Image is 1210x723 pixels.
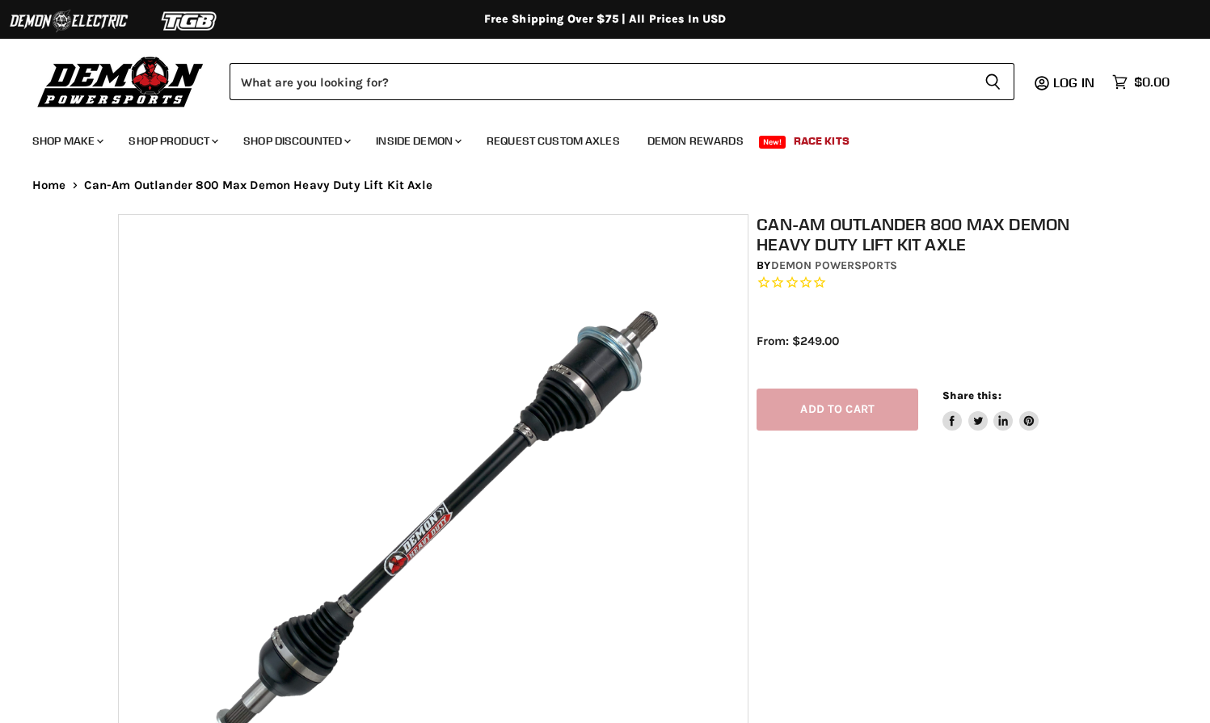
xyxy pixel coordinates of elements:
ul: Main menu [20,118,1166,158]
span: Rated 0.0 out of 5 stars 0 reviews [757,275,1100,292]
aside: Share this: [942,389,1039,431]
img: TGB Logo 2 [129,6,251,36]
a: Demon Powersports [771,259,897,272]
span: Can-Am Outlander 800 Max Demon Heavy Duty Lift Kit Axle [84,179,432,192]
button: Search [972,63,1014,100]
span: From: $249.00 [757,334,839,348]
img: Demon Powersports [32,53,209,110]
a: Home [32,179,66,192]
form: Product [230,63,1014,100]
span: Log in [1053,74,1094,90]
a: Inside Demon [364,124,471,158]
input: Search [230,63,972,100]
a: $0.00 [1104,70,1178,94]
a: Log in [1046,75,1104,90]
span: New! [759,136,786,149]
a: Shop Product [116,124,228,158]
a: Shop Make [20,124,113,158]
img: Demon Electric Logo 2 [8,6,129,36]
span: $0.00 [1134,74,1170,90]
a: Race Kits [782,124,862,158]
a: Shop Discounted [231,124,360,158]
a: Request Custom Axles [474,124,632,158]
a: Demon Rewards [635,124,756,158]
h1: Can-Am Outlander 800 Max Demon Heavy Duty Lift Kit Axle [757,214,1100,254]
div: by [757,257,1100,275]
span: Share this: [942,389,1001,401]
